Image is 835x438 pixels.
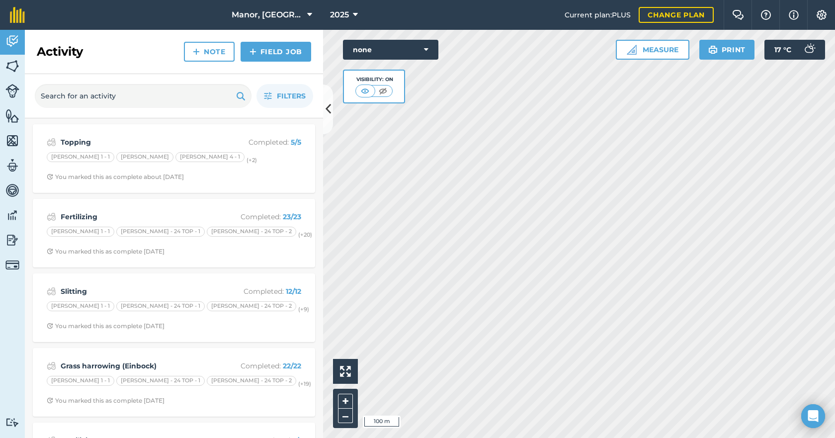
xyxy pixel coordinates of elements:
[298,306,309,313] small: (+ 9 )
[377,86,389,96] img: svg+xml;base64,PHN2ZyB4bWxucz0iaHR0cDovL3d3dy53My5vcmcvMjAwMC9zdmciIHdpZHRoPSI1MCIgaGVpZ2h0PSI0MC...
[816,10,828,20] img: A cog icon
[236,90,246,102] img: svg+xml;base64,PHN2ZyB4bWxucz0iaHR0cDovL3d3dy53My5vcmcvMjAwMC9zdmciIHdpZHRoPSIxOSIgaGVpZ2h0PSIyNC...
[39,205,309,262] a: FertilizingCompleted: 23/23[PERSON_NAME] 1 - 1[PERSON_NAME] - 24 TOP - 1[PERSON_NAME] - 24 TOP - ...
[256,84,313,108] button: Filters
[47,136,56,148] img: svg+xml;base64,PD94bWwgdmVyc2lvbj0iMS4wIiBlbmNvZGluZz0idXRmLTgiPz4KPCEtLSBHZW5lcmF0b3I6IEFkb2JlIE...
[565,9,631,20] span: Current plan : PLUS
[10,7,25,23] img: fieldmargin Logo
[222,286,301,297] p: Completed :
[222,211,301,222] p: Completed :
[207,301,296,311] div: [PERSON_NAME] - 24 TOP - 2
[627,45,637,55] img: Ruler icon
[5,34,19,49] img: svg+xml;base64,PD94bWwgdmVyc2lvbj0iMS4wIiBlbmNvZGluZz0idXRmLTgiPz4KPCEtLSBHZW5lcmF0b3I6IEFkb2JlIE...
[61,360,218,371] strong: Grass harrowing (Einbock)
[5,108,19,123] img: svg+xml;base64,PHN2ZyB4bWxucz0iaHR0cDovL3d3dy53My5vcmcvMjAwMC9zdmciIHdpZHRoPSI1NiIgaGVpZ2h0PSI2MC...
[291,138,301,147] strong: 5 / 5
[338,394,353,409] button: +
[760,10,772,20] img: A question mark icon
[764,40,825,60] button: 17 °C
[616,40,689,60] button: Measure
[116,227,205,237] div: [PERSON_NAME] - 24 TOP - 1
[5,133,19,148] img: svg+xml;base64,PHN2ZyB4bWxucz0iaHR0cDovL3d3dy53My5vcmcvMjAwMC9zdmciIHdpZHRoPSI1NiIgaGVpZ2h0PSI2MC...
[61,286,218,297] strong: Slitting
[61,211,218,222] strong: Fertilizing
[298,231,312,238] small: (+ 20 )
[5,233,19,248] img: svg+xml;base64,PD94bWwgdmVyc2lvbj0iMS4wIiBlbmNvZGluZz0idXRmLTgiPz4KPCEtLSBHZW5lcmF0b3I6IEFkb2JlIE...
[116,152,173,162] div: [PERSON_NAME]
[47,211,56,223] img: svg+xml;base64,PD94bWwgdmVyc2lvbj0iMS4wIiBlbmNvZGluZz0idXRmLTgiPz4KPCEtLSBHZW5lcmF0b3I6IEFkb2JlIE...
[789,9,799,21] img: svg+xml;base64,PHN2ZyB4bWxucz0iaHR0cDovL3d3dy53My5vcmcvMjAwMC9zdmciIHdpZHRoPSIxNyIgaGVpZ2h0PSIxNy...
[732,10,744,20] img: Two speech bubbles overlapping with the left bubble in the forefront
[47,376,114,386] div: [PERSON_NAME] 1 - 1
[5,84,19,98] img: svg+xml;base64,PD94bWwgdmVyc2lvbj0iMS4wIiBlbmNvZGluZz0idXRmLTgiPz4KPCEtLSBHZW5lcmF0b3I6IEFkb2JlIE...
[47,248,53,255] img: Clock with arrow pointing clockwise
[355,76,393,84] div: Visibility: On
[5,418,19,427] img: svg+xml;base64,PD94bWwgdmVyc2lvbj0iMS4wIiBlbmNvZGluZz0idXRmLTgiPz4KPCEtLSBHZW5lcmF0b3I6IEFkb2JlIE...
[207,227,296,237] div: [PERSON_NAME] - 24 TOP - 2
[39,354,309,411] a: Grass harrowing (Einbock)Completed: 22/22[PERSON_NAME] 1 - 1[PERSON_NAME] - 24 TOP - 1[PERSON_NAM...
[5,59,19,74] img: svg+xml;base64,PHN2ZyB4bWxucz0iaHR0cDovL3d3dy53My5vcmcvMjAwMC9zdmciIHdpZHRoPSI1NiIgaGVpZ2h0PSI2MC...
[222,137,301,148] p: Completed :
[222,360,301,371] p: Completed :
[286,287,301,296] strong: 12 / 12
[47,173,184,181] div: You marked this as complete about [DATE]
[39,279,309,336] a: SlittingCompleted: 12/12[PERSON_NAME] 1 - 1[PERSON_NAME] - 24 TOP - 1[PERSON_NAME] - 24 TOP - 2(+...
[61,137,218,148] strong: Topping
[340,366,351,377] img: Four arrows, one pointing top left, one top right, one bottom right and the last bottom left
[699,40,755,60] button: Print
[283,361,301,370] strong: 22 / 22
[708,44,718,56] img: svg+xml;base64,PHN2ZyB4bWxucz0iaHR0cDovL3d3dy53My5vcmcvMjAwMC9zdmciIHdpZHRoPSIxOSIgaGVpZ2h0PSIyNC...
[250,46,256,58] img: svg+xml;base64,PHN2ZyB4bWxucz0iaHR0cDovL3d3dy53My5vcmcvMjAwMC9zdmciIHdpZHRoPSIxNCIgaGVpZ2h0PSIyNC...
[37,44,83,60] h2: Activity
[35,84,251,108] input: Search for an activity
[47,285,56,297] img: svg+xml;base64,PD94bWwgdmVyc2lvbj0iMS4wIiBlbmNvZGluZz0idXRmLTgiPz4KPCEtLSBHZW5lcmF0b3I6IEFkb2JlIE...
[639,7,714,23] a: Change plan
[47,174,53,180] img: Clock with arrow pointing clockwise
[5,208,19,223] img: svg+xml;base64,PD94bWwgdmVyc2lvbj0iMS4wIiBlbmNvZGluZz0idXRmLTgiPz4KPCEtLSBHZW5lcmF0b3I6IEFkb2JlIE...
[47,397,53,404] img: Clock with arrow pointing clockwise
[801,404,825,428] div: Open Intercom Messenger
[283,212,301,221] strong: 23 / 23
[359,86,371,96] img: svg+xml;base64,PHN2ZyB4bWxucz0iaHR0cDovL3d3dy53My5vcmcvMjAwMC9zdmciIHdpZHRoPSI1MCIgaGVpZ2h0PSI0MC...
[47,248,165,256] div: You marked this as complete [DATE]
[799,40,819,60] img: svg+xml;base64,PD94bWwgdmVyc2lvbj0iMS4wIiBlbmNvZGluZz0idXRmLTgiPz4KPCEtLSBHZW5lcmF0b3I6IEFkb2JlIE...
[47,227,114,237] div: [PERSON_NAME] 1 - 1
[241,42,311,62] a: Field Job
[277,90,306,101] span: Filters
[5,183,19,198] img: svg+xml;base64,PD94bWwgdmVyc2lvbj0iMS4wIiBlbmNvZGluZz0idXRmLTgiPz4KPCEtLSBHZW5lcmF0b3I6IEFkb2JlIE...
[193,46,200,58] img: svg+xml;base64,PHN2ZyB4bWxucz0iaHR0cDovL3d3dy53My5vcmcvMjAwMC9zdmciIHdpZHRoPSIxNCIgaGVpZ2h0PSIyNC...
[47,322,165,330] div: You marked this as complete [DATE]
[47,397,165,405] div: You marked this as complete [DATE]
[343,40,438,60] button: none
[247,157,257,164] small: (+ 2 )
[47,301,114,311] div: [PERSON_NAME] 1 - 1
[232,9,303,21] span: Manor, [GEOGRAPHIC_DATA], [GEOGRAPHIC_DATA]
[338,409,353,423] button: –
[184,42,235,62] a: Note
[116,301,205,311] div: [PERSON_NAME] - 24 TOP - 1
[774,40,791,60] span: 17 ° C
[330,9,349,21] span: 2025
[5,158,19,173] img: svg+xml;base64,PD94bWwgdmVyc2lvbj0iMS4wIiBlbmNvZGluZz0idXRmLTgiPz4KPCEtLSBHZW5lcmF0b3I6IEFkb2JlIE...
[47,323,53,329] img: Clock with arrow pointing clockwise
[298,380,311,387] small: (+ 19 )
[47,360,56,372] img: svg+xml;base64,PD94bWwgdmVyc2lvbj0iMS4wIiBlbmNvZGluZz0idXRmLTgiPz4KPCEtLSBHZW5lcmF0b3I6IEFkb2JlIE...
[5,258,19,272] img: svg+xml;base64,PD94bWwgdmVyc2lvbj0iMS4wIiBlbmNvZGluZz0idXRmLTgiPz4KPCEtLSBHZW5lcmF0b3I6IEFkb2JlIE...
[39,130,309,187] a: ToppingCompleted: 5/5[PERSON_NAME] 1 - 1[PERSON_NAME][PERSON_NAME] 4 - 1(+2)Clock with arrow poin...
[116,376,205,386] div: [PERSON_NAME] - 24 TOP - 1
[47,152,114,162] div: [PERSON_NAME] 1 - 1
[175,152,245,162] div: [PERSON_NAME] 4 - 1
[207,376,296,386] div: [PERSON_NAME] - 24 TOP - 2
